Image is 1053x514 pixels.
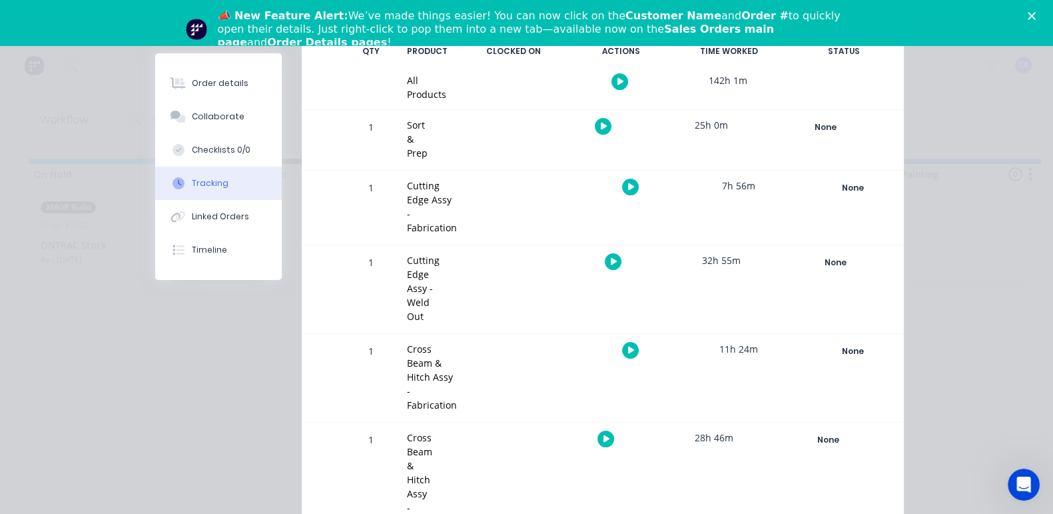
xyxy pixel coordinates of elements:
[689,171,789,201] div: 7h 56m
[218,9,847,49] div: We’ve made things easier! You can now click on the and to quickly open their details. Just right-...
[571,37,671,65] div: ACTIONS
[671,245,771,275] div: 32h 55m
[155,100,282,133] button: Collaborate
[778,119,874,136] div: None
[192,77,248,89] div: Order details
[155,200,282,233] button: Linked Orders
[1008,469,1040,501] iframe: Intercom live chat
[155,233,282,267] button: Timeline
[155,67,282,100] button: Order details
[787,253,884,272] button: None
[192,111,244,123] div: Collaborate
[689,334,789,364] div: 11h 24m
[679,37,779,65] div: TIME WORKED
[407,179,457,235] div: Cutting Edge Assy - Fabrication
[351,37,391,65] div: QTY
[407,73,446,101] div: All Products
[1028,12,1041,20] div: Close
[787,37,900,65] div: STATUS
[661,110,761,140] div: 25h 0m
[218,9,348,22] b: 📣 New Feature Alert:
[192,177,228,189] div: Tracking
[155,167,282,200] button: Tracking
[805,179,901,197] div: None
[407,253,440,323] div: Cutting Edge Assy - Weld Out
[805,343,901,360] div: None
[805,342,902,361] button: None
[192,144,250,156] div: Checklists 0/0
[777,118,875,137] button: None
[781,431,877,449] div: None
[664,423,764,453] div: 28h 46m
[788,254,884,271] div: None
[407,118,430,160] div: Sort & Prep
[805,179,902,197] button: None
[351,336,391,422] div: 1
[192,244,227,256] div: Timeline
[399,37,456,65] div: PRODUCT
[351,173,391,245] div: 1
[678,65,778,95] div: 142h 1m
[625,9,721,22] b: Customer Name
[192,211,249,223] div: Linked Orders
[267,36,387,49] b: Order Details pages
[464,37,563,65] div: CLOCKED ON
[780,431,877,449] button: None
[741,9,789,22] b: Order #
[155,133,282,167] button: Checklists 0/0
[407,342,457,412] div: Cross Beam & Hitch Assy - Fabrication
[218,23,774,49] b: Sales Orders main page
[351,247,391,333] div: 1
[351,112,391,170] div: 1
[186,19,207,40] img: Profile image for Team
